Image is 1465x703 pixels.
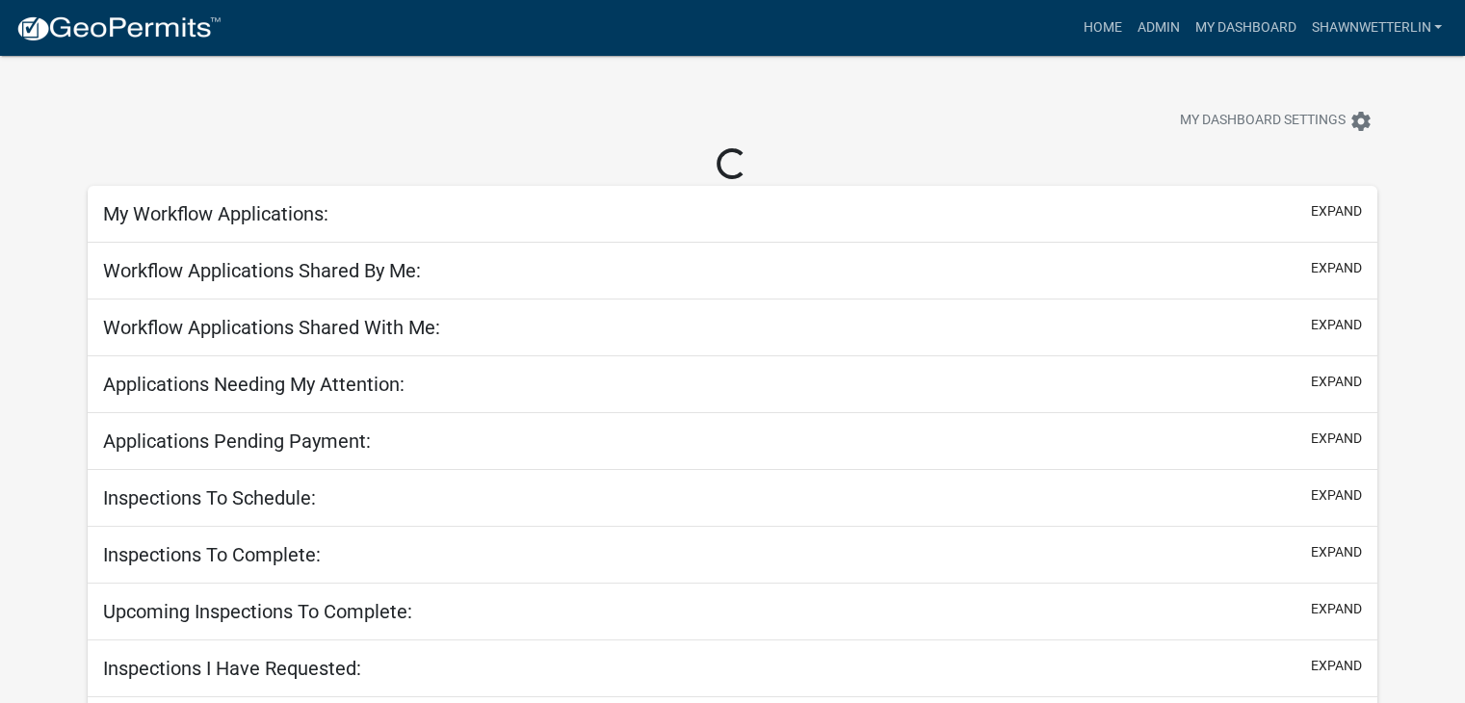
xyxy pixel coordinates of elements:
[1311,542,1362,562] button: expand
[103,202,328,225] h5: My Workflow Applications:
[103,430,371,453] h5: Applications Pending Payment:
[103,657,361,680] h5: Inspections I Have Requested:
[1075,10,1129,46] a: Home
[1311,485,1362,506] button: expand
[103,373,405,396] h5: Applications Needing My Attention:
[1311,656,1362,676] button: expand
[103,259,421,282] h5: Workflow Applications Shared By Me:
[1349,110,1373,133] i: settings
[1164,102,1388,140] button: My Dashboard Settingssettings
[103,486,316,509] h5: Inspections To Schedule:
[1311,201,1362,221] button: expand
[1311,372,1362,392] button: expand
[1311,315,1362,335] button: expand
[103,316,440,339] h5: Workflow Applications Shared With Me:
[1311,258,1362,278] button: expand
[1129,10,1187,46] a: Admin
[1311,599,1362,619] button: expand
[1311,429,1362,449] button: expand
[1303,10,1450,46] a: ShawnWetterlin
[1180,110,1346,133] span: My Dashboard Settings
[103,543,321,566] h5: Inspections To Complete:
[103,600,412,623] h5: Upcoming Inspections To Complete:
[1187,10,1303,46] a: My Dashboard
